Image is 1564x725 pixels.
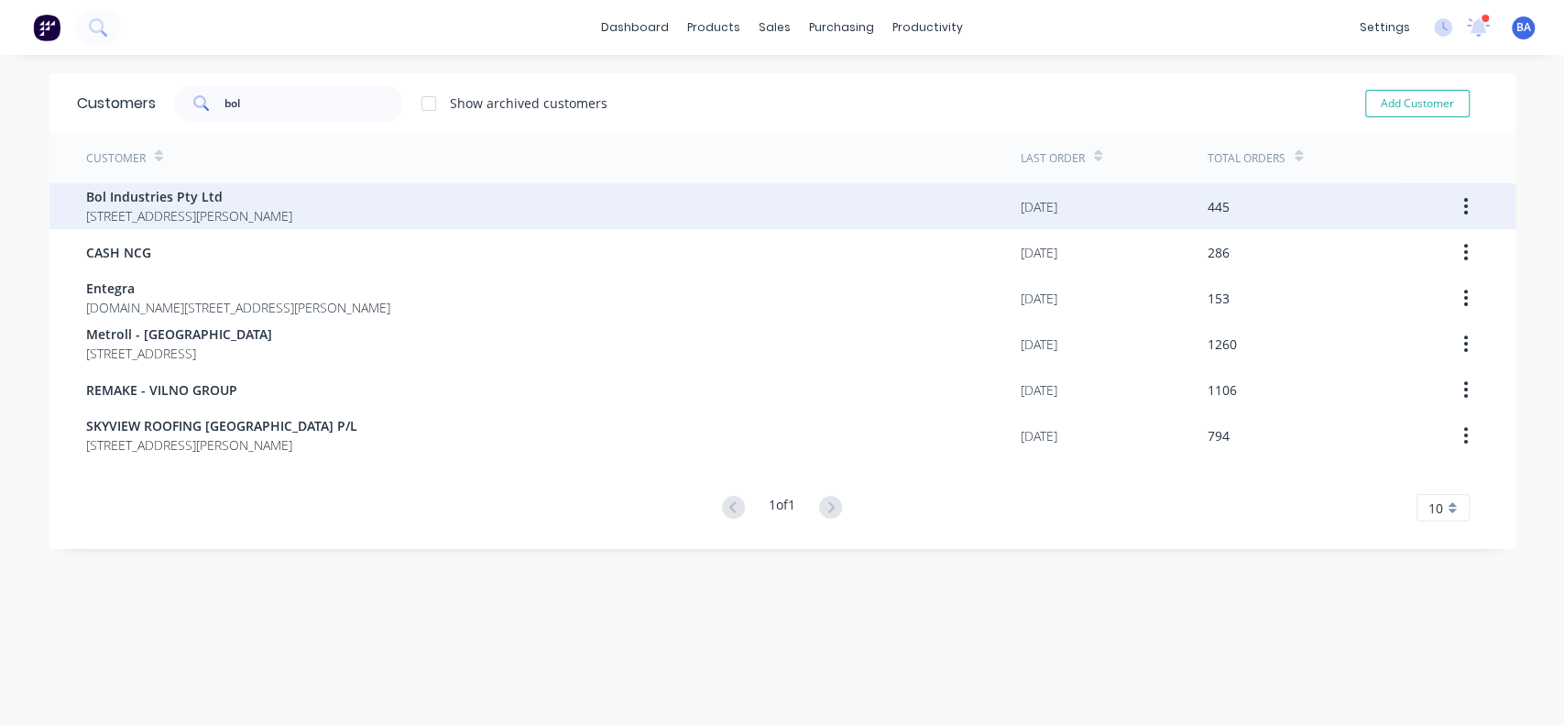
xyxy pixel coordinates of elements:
span: [STREET_ADDRESS][PERSON_NAME] [86,206,292,225]
div: [DATE] [1021,426,1057,445]
div: [DATE] [1021,335,1057,354]
div: Show archived customers [450,93,607,113]
div: Last Order [1021,150,1085,167]
span: [STREET_ADDRESS] [86,344,272,363]
div: 445 [1208,197,1230,216]
div: 1106 [1208,380,1237,400]
span: CASH NCG [86,243,151,262]
span: Entegra [86,279,390,298]
div: settings [1351,14,1419,41]
div: productivity [883,14,972,41]
span: SKYVIEW ROOFING [GEOGRAPHIC_DATA] P/L [86,416,357,435]
div: Customer [86,150,146,167]
span: BA [1516,19,1531,36]
div: Total Orders [1208,150,1285,167]
div: 1 of 1 [769,495,795,522]
input: Search customers... [224,85,403,122]
div: [DATE] [1021,243,1057,262]
span: Metroll - [GEOGRAPHIC_DATA] [86,324,272,344]
div: Customers [77,93,156,115]
div: products [678,14,749,41]
div: [DATE] [1021,380,1057,400]
div: [DATE] [1021,197,1057,216]
span: [DOMAIN_NAME][STREET_ADDRESS][PERSON_NAME] [86,298,390,317]
span: REMAKE - VILNO GROUP [86,380,237,400]
div: 1260 [1208,335,1237,354]
div: 153 [1208,289,1230,308]
span: [STREET_ADDRESS][PERSON_NAME] [86,435,357,455]
a: dashboard [592,14,678,41]
span: Bol Industries Pty Ltd [86,187,292,206]
div: [DATE] [1021,289,1057,308]
button: Add Customer [1365,90,1470,117]
span: 10 [1428,499,1443,518]
div: 286 [1208,243,1230,262]
div: purchasing [800,14,883,41]
img: Factory [33,14,60,41]
div: 794 [1208,426,1230,445]
div: sales [749,14,800,41]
